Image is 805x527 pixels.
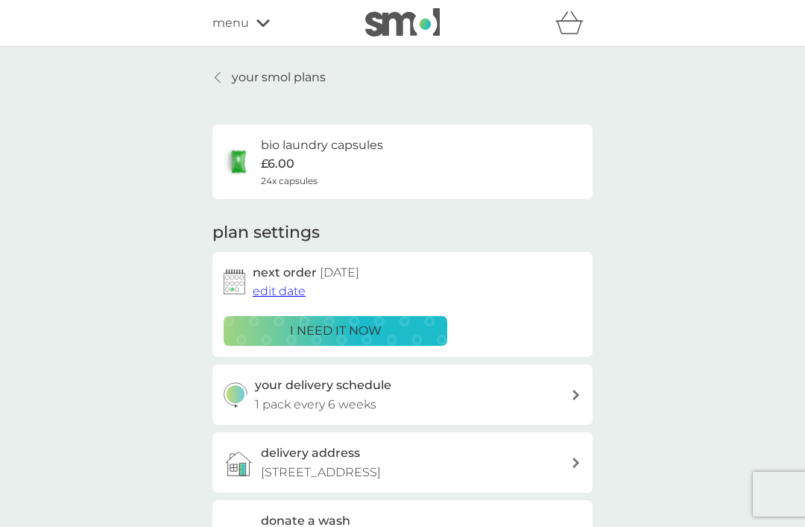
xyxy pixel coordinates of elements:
p: [STREET_ADDRESS] [261,463,381,482]
h2: plan settings [212,221,320,244]
h3: delivery address [261,444,360,463]
span: edit date [253,284,306,298]
a: your smol plans [212,68,326,87]
p: 1 pack every 6 weeks [255,395,376,414]
a: delivery address[STREET_ADDRESS] [212,432,593,493]
button: your delivery schedule1 pack every 6 weeks [212,365,593,425]
h6: bio laundry capsules [261,136,383,155]
span: [DATE] [320,265,359,280]
button: i need it now [224,316,447,346]
div: basket [555,8,593,38]
button: edit date [253,282,306,301]
h3: your delivery schedule [255,376,391,395]
img: smol [365,8,440,37]
p: £6.00 [261,154,294,174]
img: bio laundry capsules [224,147,253,177]
p: your smol plans [232,68,326,87]
h2: next order [253,263,359,283]
p: i need it now [290,321,382,341]
span: 24x capsules [261,174,318,188]
span: menu [212,13,249,33]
